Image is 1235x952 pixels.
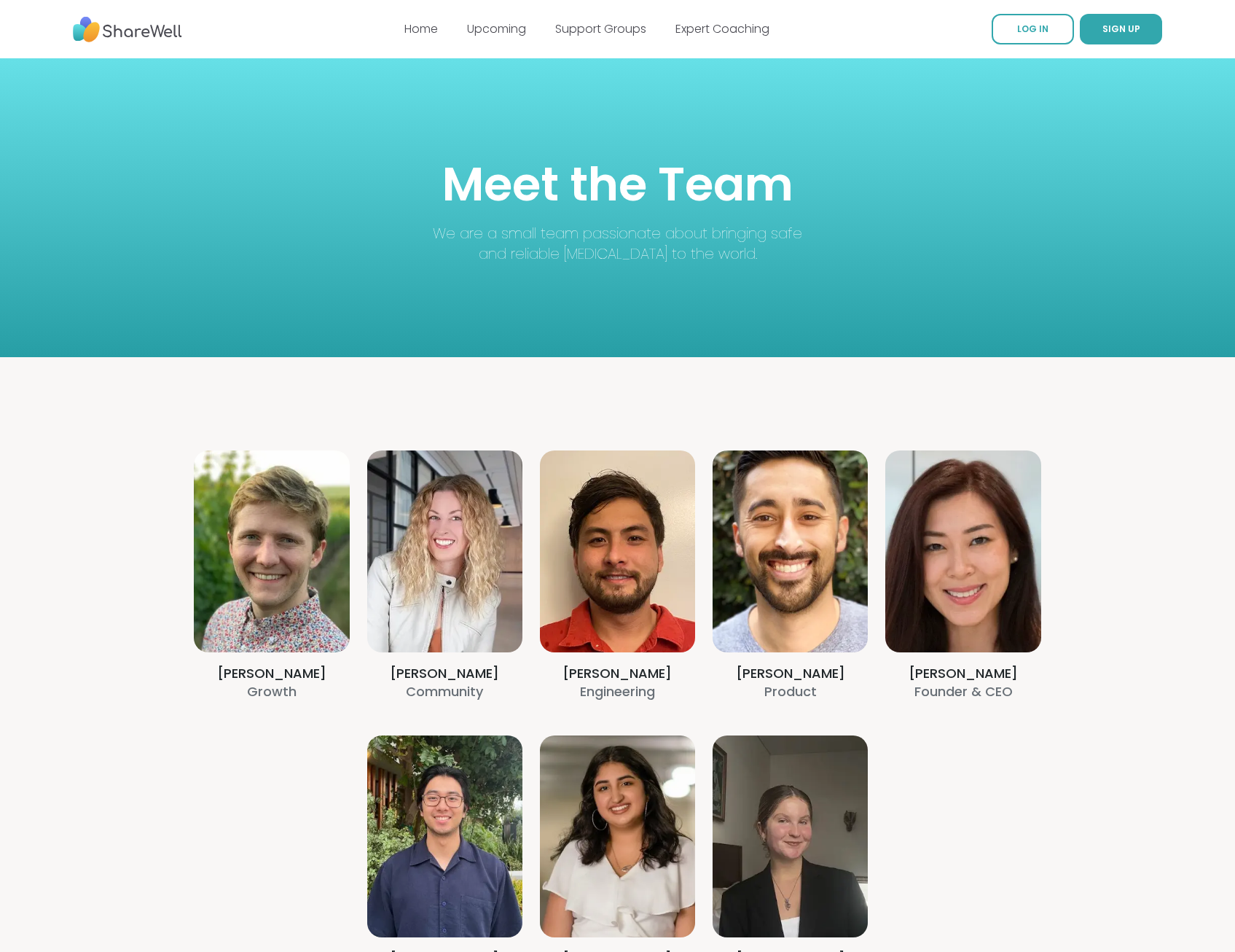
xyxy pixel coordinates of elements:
[1017,23,1048,35] span: LOG IN
[431,223,804,264] p: We are a small team passionate about bringing safe and reliable [MEDICAL_DATA] to the world.
[992,14,1074,44] a: LOG IN
[555,20,646,37] a: Support Groups
[404,20,438,37] a: Home
[467,20,526,37] a: Upcoming
[1080,14,1162,44] button: SIGN UP
[675,20,769,37] a: Expert Coaching
[1102,23,1140,35] span: SIGN UP
[73,9,182,50] img: ShareWell Nav Logo
[431,152,804,217] h1: Meet the Team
